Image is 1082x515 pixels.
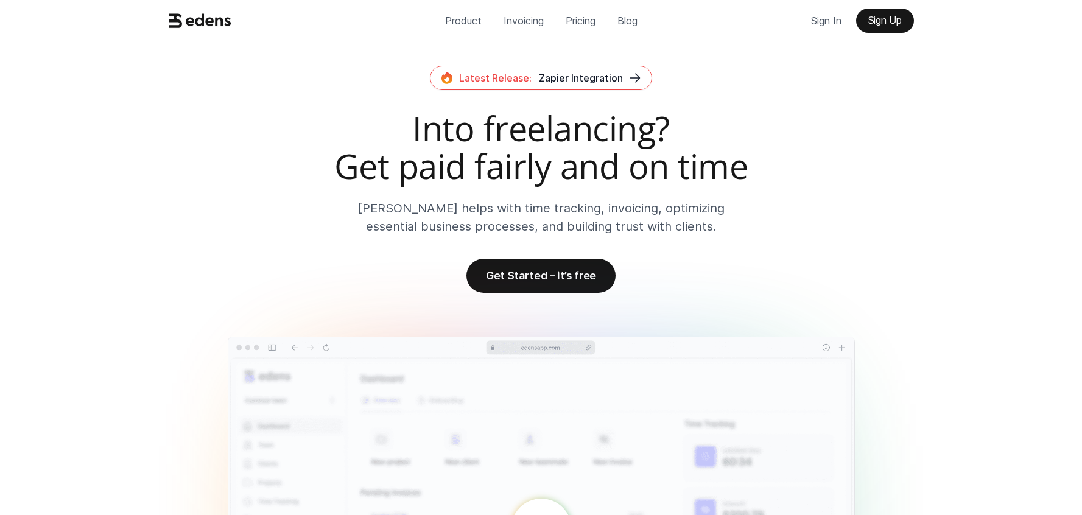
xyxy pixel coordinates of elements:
[334,199,748,236] p: [PERSON_NAME] helps with time tracking, invoicing, optimizing essential business processes, and b...
[617,12,638,30] p: Blog
[566,12,595,30] p: Pricing
[486,269,596,282] p: Get Started – it’s free
[811,12,841,30] p: Sign In
[556,9,605,33] a: Pricing
[856,9,914,33] a: Sign Up
[504,12,544,30] p: Invoicing
[801,9,851,33] a: Sign In
[430,66,652,90] a: Latest Release:Zapier Integration
[868,15,902,26] p: Sign Up
[466,259,616,293] a: Get Started – it’s free
[445,12,482,30] p: Product
[494,9,553,33] a: Invoicing
[608,9,647,33] a: Blog
[459,72,532,84] span: Latest Release:
[435,9,491,33] a: Product
[164,110,919,184] h2: Into freelancing? Get paid fairly and on time
[539,72,623,84] span: Zapier Integration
